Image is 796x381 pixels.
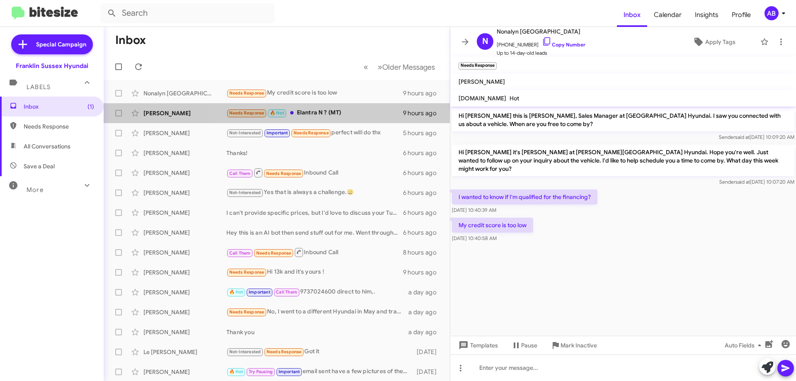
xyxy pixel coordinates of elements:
[359,58,440,75] nav: Page navigation example
[229,90,265,96] span: Needs Response
[403,89,443,97] div: 9 hours ago
[452,189,597,204] p: I wanted to know if I'm qualified for the financing?
[373,58,440,75] button: Next
[413,368,443,376] div: [DATE]
[457,338,498,353] span: Templates
[143,288,226,296] div: [PERSON_NAME]
[505,338,544,353] button: Pause
[226,347,413,357] div: Got it
[229,289,243,295] span: 🔥 Hot
[270,110,284,116] span: 🔥 Hot
[24,162,55,170] span: Save a Deal
[403,129,443,137] div: 5 hours ago
[647,3,688,27] span: Calendar
[403,209,443,217] div: 6 hours ago
[115,34,146,47] h1: Inbox
[226,307,408,317] div: No, I went to a different Hyundai in May and traded in for a new.
[719,179,794,185] span: Sender [DATE] 10:07:20 AM
[359,58,373,75] button: Previous
[725,338,764,353] span: Auto Fields
[226,287,408,297] div: 9737024600 direct to him,.
[249,289,270,295] span: Important
[256,250,291,256] span: Needs Response
[229,349,261,354] span: Not-Interested
[143,89,226,97] div: Nonalyn [GEOGRAPHIC_DATA]
[459,78,505,85] span: [PERSON_NAME]
[229,130,261,136] span: Not-Interested
[87,102,94,111] span: (1)
[459,95,506,102] span: [DOMAIN_NAME]
[226,328,408,336] div: Thank you
[27,83,51,91] span: Labels
[276,289,297,295] span: Call Them
[510,95,519,102] span: Hot
[757,6,787,20] button: AB
[378,62,382,72] span: »
[143,228,226,237] div: [PERSON_NAME]
[450,338,505,353] button: Templates
[561,338,597,353] span: Mark Inactive
[226,267,403,277] div: Hi 13k and it's yours !
[226,167,403,178] div: Inbound Call
[705,34,735,49] span: Apply Tags
[143,149,226,157] div: [PERSON_NAME]
[719,134,794,140] span: Sender [DATE] 10:09:20 AM
[143,209,226,217] div: [PERSON_NAME]
[482,35,488,48] span: N
[403,109,443,117] div: 9 hours ago
[408,328,443,336] div: a day ago
[229,309,265,315] span: Needs Response
[364,62,368,72] span: «
[16,62,88,70] div: Franklin Sussex Hyundai
[452,108,794,131] p: Hi [PERSON_NAME] this is [PERSON_NAME], Sales Manager at [GEOGRAPHIC_DATA] Hyundai. I saw you con...
[143,308,226,316] div: [PERSON_NAME]
[24,122,94,131] span: Needs Response
[226,149,403,157] div: Thanks!
[229,110,265,116] span: Needs Response
[542,41,585,48] a: Copy Number
[267,349,302,354] span: Needs Response
[24,102,94,111] span: Inbox
[226,188,403,197] div: Yes that is always a challenge.😀
[226,128,403,138] div: perfect will do thx
[229,190,261,195] span: Not-Interested
[249,369,273,374] span: Try Pausing
[143,368,226,376] div: [PERSON_NAME]
[497,27,585,36] span: Nonalyn [GEOGRAPHIC_DATA]
[452,235,497,241] span: [DATE] 10:40:58 AM
[735,179,750,185] span: said at
[403,248,443,257] div: 8 hours ago
[36,40,86,49] span: Special Campaign
[497,36,585,49] span: [PHONE_NUMBER]
[497,49,585,57] span: Up to 14-day-old leads
[143,129,226,137] div: [PERSON_NAME]
[671,34,756,49] button: Apply Tags
[725,3,757,27] a: Profile
[226,108,403,118] div: Elantra N ? (MT)
[229,171,251,176] span: Call Them
[459,62,497,70] small: Needs Response
[294,130,329,136] span: Needs Response
[266,171,301,176] span: Needs Response
[764,6,779,20] div: AB
[143,328,226,336] div: [PERSON_NAME]
[11,34,93,54] a: Special Campaign
[226,228,403,237] div: Hey this is an AI bot then send stuff out for me. Went through our whole inventory we got nothing...
[688,3,725,27] a: Insights
[718,338,771,353] button: Auto Fields
[403,228,443,237] div: 6 hours ago
[229,250,251,256] span: Call Them
[452,218,533,233] p: My credit score is too low
[279,369,300,374] span: Important
[382,63,435,72] span: Older Messages
[143,268,226,277] div: [PERSON_NAME]
[544,338,604,353] button: Mark Inactive
[403,149,443,157] div: 6 hours ago
[452,207,496,213] span: [DATE] 10:40:39 AM
[403,189,443,197] div: 6 hours ago
[27,186,44,194] span: More
[452,145,794,176] p: Hi [PERSON_NAME] it's [PERSON_NAME] at [PERSON_NAME][GEOGRAPHIC_DATA] Hyundai. Hope you're well. ...
[100,3,274,23] input: Search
